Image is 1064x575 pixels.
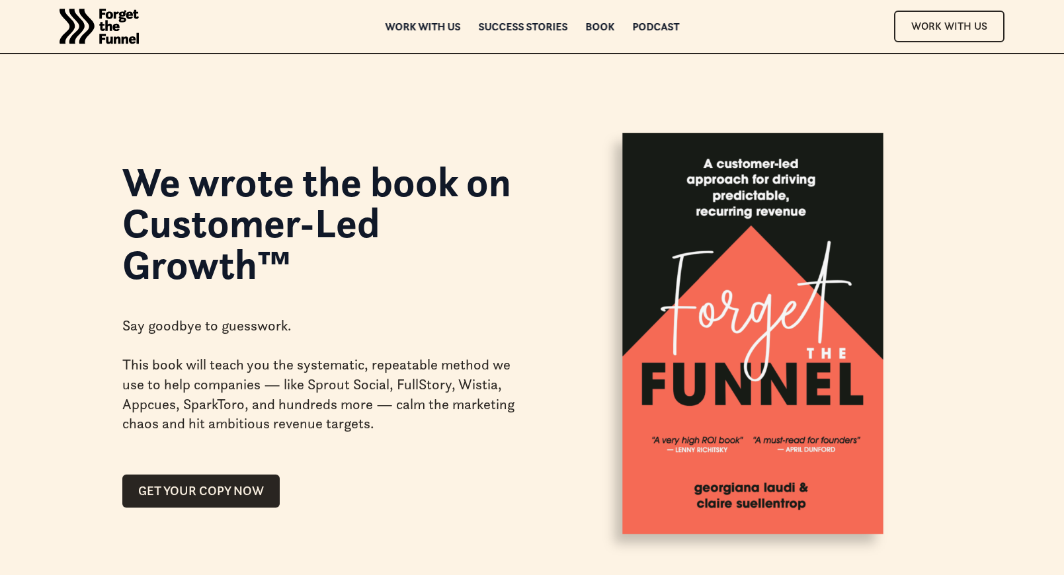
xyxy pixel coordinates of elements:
div: Say goodbye to guesswork. This book will teach you the systematic, repeatable method we use to he... [122,295,516,455]
a: Book [585,22,614,31]
a: Podcast [632,22,679,31]
h1: We wrote the book on Customer-Led Growth™ [122,161,516,285]
a: Success Stories [478,22,567,31]
a: Work with us [385,22,460,31]
a: Work With Us [894,11,1004,42]
a: GET YOUR COPY NOW [122,475,280,508]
